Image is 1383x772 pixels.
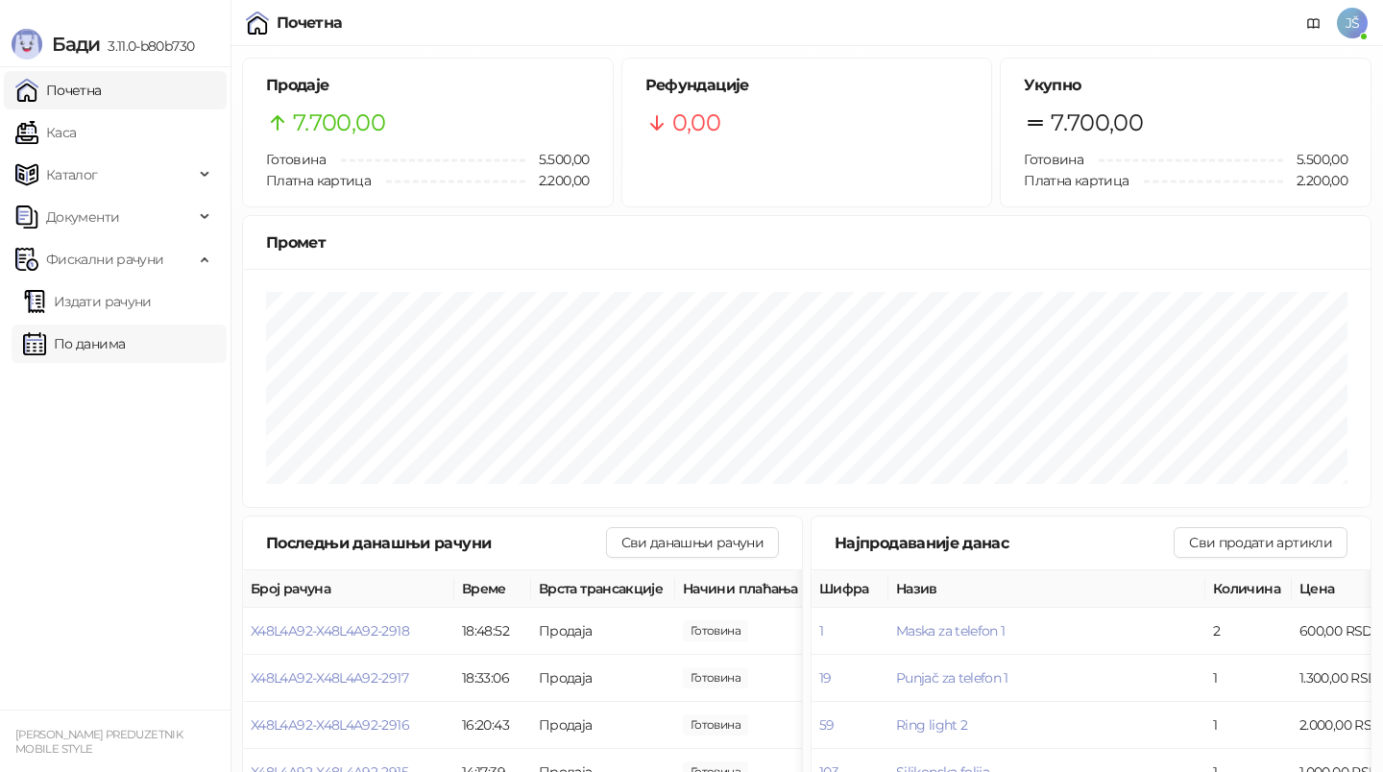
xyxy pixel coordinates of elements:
button: X48L4A92-X48L4A92-2916 [251,716,409,734]
div: Најпродаваније данас [835,531,1174,555]
span: 7.700,00 [1051,105,1143,141]
h5: Продаје [266,74,590,97]
a: По данима [23,325,125,363]
span: 5.500,00 [1283,149,1347,170]
th: Шифра [812,570,888,608]
span: Каталог [46,156,98,194]
span: JŠ [1337,8,1368,38]
a: Почетна [15,71,102,109]
span: 2.000,00 [683,667,748,688]
div: Почетна [277,15,343,31]
td: 18:33:06 [454,655,531,702]
span: 5.500,00 [525,149,590,170]
button: Сви продати артикли [1174,527,1347,558]
td: 1 [1205,702,1292,749]
button: X48L4A92-X48L4A92-2918 [251,622,409,639]
th: Назив [888,570,1205,608]
span: 2.200,00 [525,170,590,191]
span: 2.200,00 [1283,170,1347,191]
div: Последњи данашњи рачуни [266,531,606,555]
span: 600,00 [683,620,748,641]
span: 1.000,00 [683,714,748,736]
span: 7.700,00 [293,105,385,141]
td: Продаја [531,655,675,702]
span: Готовина [1024,151,1083,168]
button: Ring light 2 [896,716,967,734]
a: Каса [15,113,76,152]
button: Maska za telefon 1 [896,622,1005,639]
td: 2 [1205,608,1292,655]
td: 1 [1205,655,1292,702]
td: 16:20:43 [454,702,531,749]
a: Издати рачуни [23,282,152,321]
th: Време [454,570,531,608]
th: Начини плаћања [675,570,867,608]
span: Платна картица [1024,172,1128,189]
h5: Укупно [1024,74,1347,97]
button: 19 [819,669,832,687]
span: Фискални рачуни [46,240,163,278]
th: Количина [1205,570,1292,608]
span: Платна картица [266,172,371,189]
td: Продаја [531,702,675,749]
a: Документација [1298,8,1329,38]
div: Промет [266,230,1347,254]
span: Бади [52,33,100,56]
img: Logo [12,29,42,60]
span: 3.11.0-b80b730 [100,37,194,55]
h5: Рефундације [645,74,969,97]
td: Продаја [531,608,675,655]
th: Врста трансакције [531,570,675,608]
button: Punjač za telefon 1 [896,669,1008,687]
span: Готовина [266,151,326,168]
td: 18:48:52 [454,608,531,655]
button: 1 [819,622,823,639]
button: X48L4A92-X48L4A92-2917 [251,669,408,687]
span: 0,00 [672,105,720,141]
th: Број рачуна [243,570,454,608]
small: [PERSON_NAME] PREDUZETNIK MOBILE STYLE [15,728,182,756]
button: Сви данашњи рачуни [606,527,779,558]
button: 59 [819,716,835,734]
span: Документи [46,198,119,236]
